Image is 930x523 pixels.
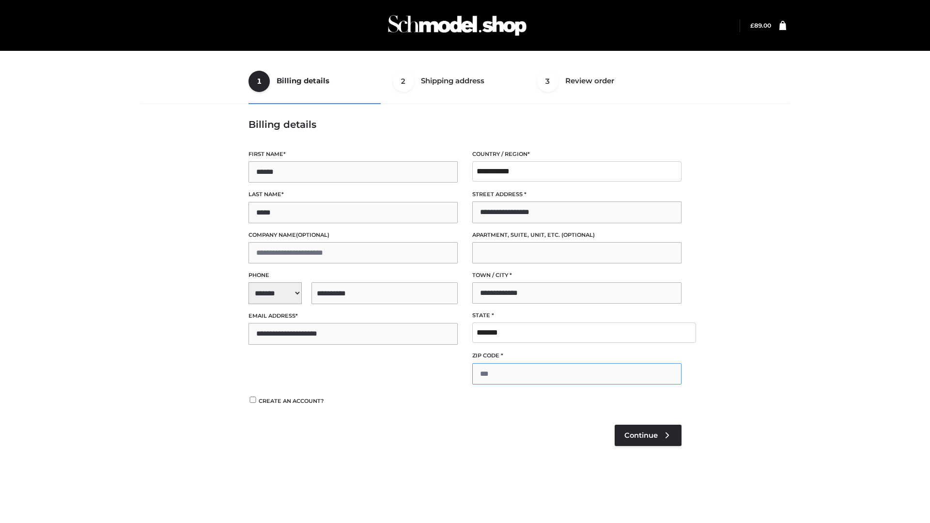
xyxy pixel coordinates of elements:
label: Last name [248,190,458,199]
label: ZIP Code [472,351,682,360]
a: £89.00 [750,22,771,29]
a: Continue [615,425,682,446]
h3: Billing details [248,119,682,130]
span: (optional) [296,231,329,238]
label: Company name [248,231,458,240]
label: Country / Region [472,150,682,159]
bdi: 89.00 [750,22,771,29]
label: Street address [472,190,682,199]
img: Schmodel Admin 964 [385,6,530,45]
label: Apartment, suite, unit, etc. [472,231,682,240]
input: Create an account? [248,397,257,403]
span: £ [750,22,754,29]
label: Phone [248,271,458,280]
span: (optional) [561,231,595,238]
label: First name [248,150,458,159]
label: Email address [248,311,458,321]
label: State [472,311,682,320]
label: Town / City [472,271,682,280]
span: Continue [624,431,658,440]
span: Create an account? [259,398,324,404]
